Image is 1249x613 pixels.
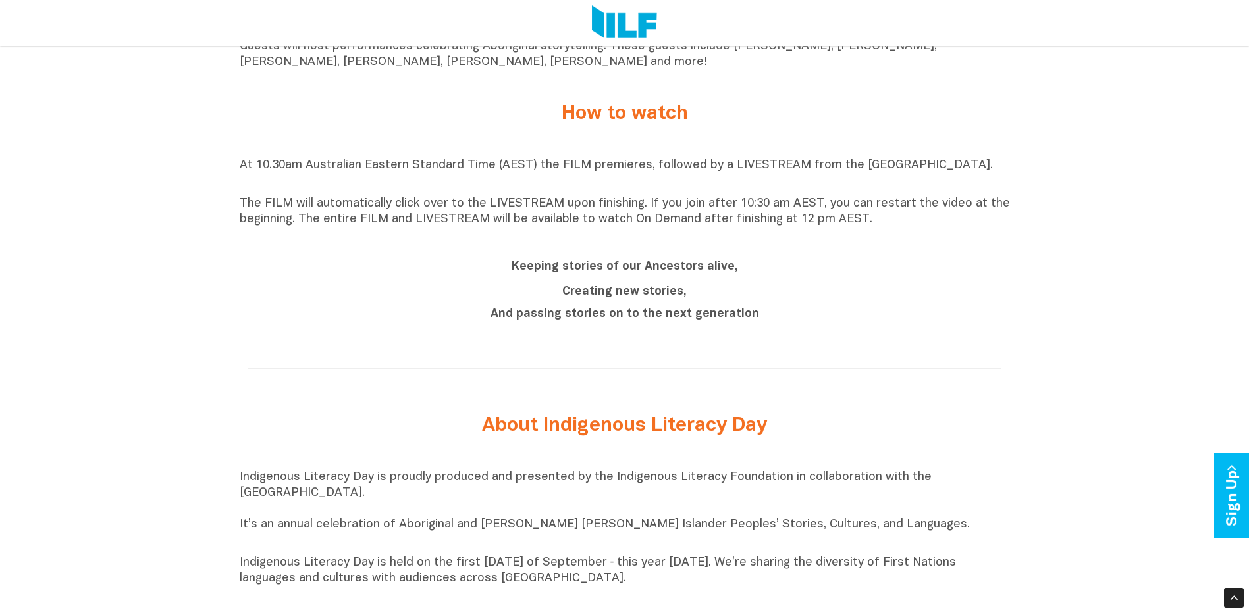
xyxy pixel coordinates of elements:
img: Logo [592,5,657,41]
h2: How to watch [378,103,872,125]
p: Indigenous Literacy Day is proudly produced and presented by the Indigenous Literacy Foundation i... [240,470,1010,549]
div: Scroll Back to Top [1224,588,1244,608]
h2: About Indigenous Literacy Day [378,415,872,437]
p: At 10.30am Australian Eastern Standard Time (AEST) the FILM premieres, followed by a LIVESTREAM f... [240,158,1010,189]
p: The FILM will automatically click over to the LIVESTREAM upon finishing. If you join after 10:30 ... [240,196,1010,228]
b: And passing stories on to the next generation [491,308,759,320]
b: Creating new stories, [562,286,687,297]
p: Indigenous Literacy Day is held on the first [DATE] of September ‑ this year [DATE]. We’re sharin... [240,555,1010,587]
b: Keeping stories of our Ancestors alive, [512,261,738,272]
p: Directly following this, the ILF is hosting a LIVESTREAMED performance at [GEOGRAPHIC_DATA] where... [240,23,1010,70]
